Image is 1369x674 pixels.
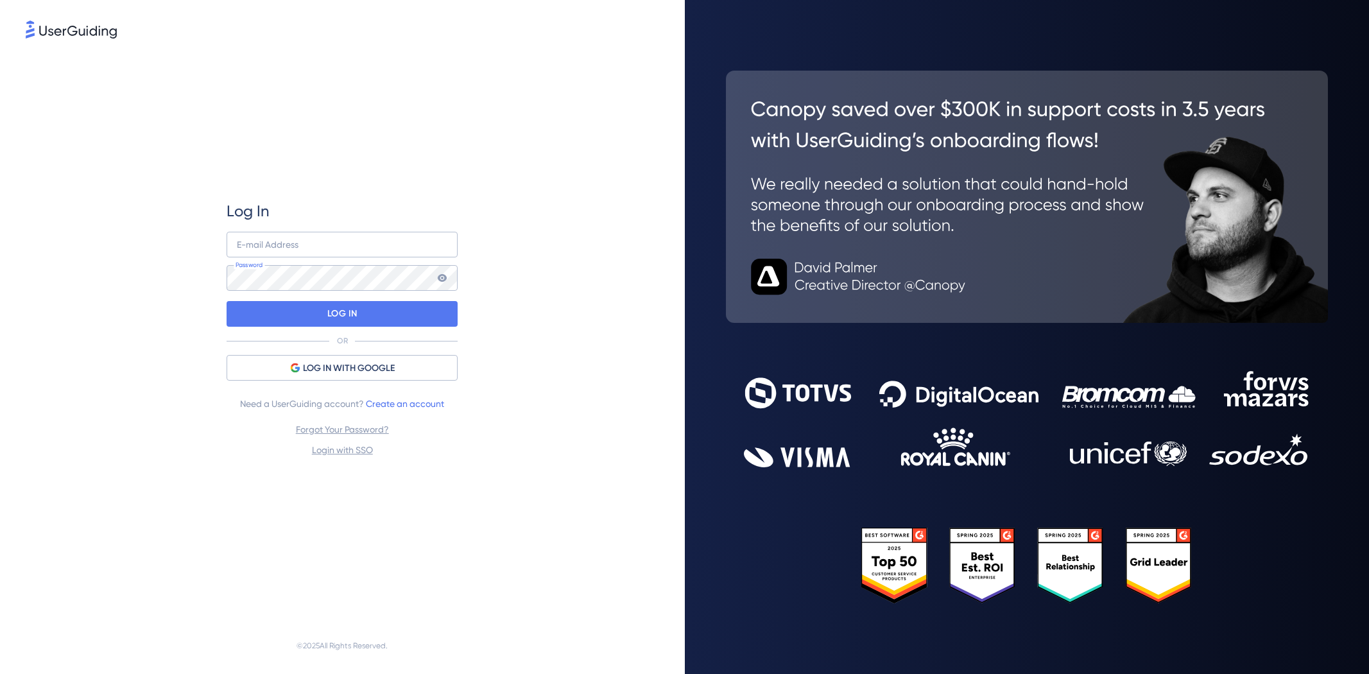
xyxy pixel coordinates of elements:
[297,638,388,653] span: © 2025 All Rights Reserved.
[296,424,389,435] a: Forgot Your Password?
[366,399,444,409] a: Create an account
[240,396,444,411] span: Need a UserGuiding account?
[337,336,348,346] p: OR
[227,232,458,257] input: example@company.com
[861,528,1192,603] img: 25303e33045975176eb484905ab012ff.svg
[327,304,357,324] p: LOG IN
[227,201,270,221] span: Log In
[312,445,373,455] a: Login with SSO
[726,71,1329,322] img: 26c0aa7c25a843aed4baddd2b5e0fa68.svg
[26,21,117,39] img: 8faab4ba6bc7696a72372aa768b0286c.svg
[744,371,1310,467] img: 9302ce2ac39453076f5bc0f2f2ca889b.svg
[303,361,395,376] span: LOG IN WITH GOOGLE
